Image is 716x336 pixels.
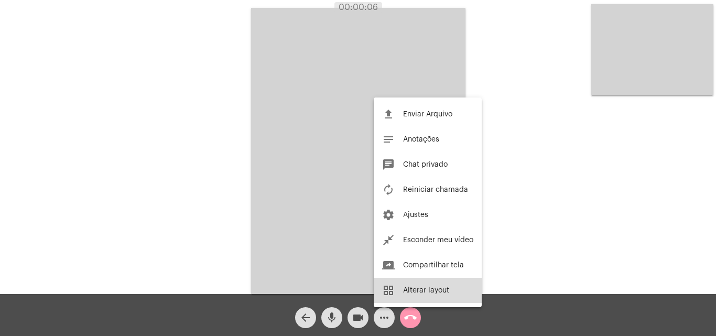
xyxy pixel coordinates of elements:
span: Reiniciar chamada [403,186,468,193]
span: Anotações [403,136,439,143]
mat-icon: notes [382,133,395,146]
span: Ajustes [403,211,428,219]
mat-icon: file_upload [382,108,395,121]
span: Compartilhar tela [403,262,464,269]
mat-icon: settings [382,209,395,221]
span: Alterar layout [403,287,449,294]
mat-icon: screen_share [382,259,395,272]
mat-icon: autorenew [382,183,395,196]
span: Enviar Arquivo [403,111,452,118]
mat-icon: grid_view [382,284,395,297]
mat-icon: close_fullscreen [382,234,395,246]
mat-icon: chat [382,158,395,171]
span: Chat privado [403,161,448,168]
span: Esconder meu vídeo [403,236,473,244]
